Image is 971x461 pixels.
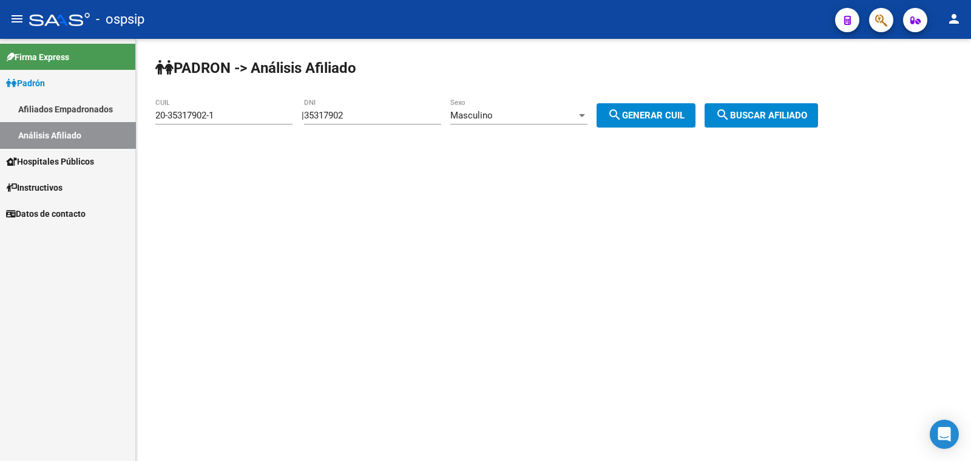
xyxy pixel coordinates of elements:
span: Padrón [6,77,45,90]
strong: PADRON -> Análisis Afiliado [155,60,356,77]
span: Generar CUIL [607,110,685,121]
span: Datos de contacto [6,207,86,220]
div: Open Intercom Messenger [930,420,959,449]
span: Firma Express [6,50,69,64]
div: | [302,110,705,121]
span: Buscar afiliado [716,110,807,121]
button: Buscar afiliado [705,103,818,128]
span: - ospsip [96,6,144,33]
mat-icon: person [947,12,961,26]
button: Generar CUIL [597,103,695,128]
mat-icon: menu [10,12,24,26]
span: Instructivos [6,181,63,194]
mat-icon: search [716,108,730,122]
mat-icon: search [607,108,622,122]
span: Hospitales Públicos [6,155,94,168]
span: Masculino [450,110,493,121]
